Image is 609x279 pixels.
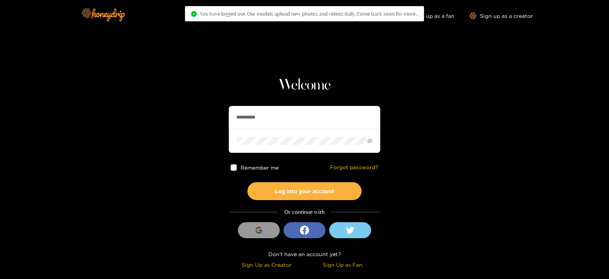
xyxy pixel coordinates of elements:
span: Remember me [241,165,279,170]
a: Sign up as a fan [402,13,454,19]
span: You have logged out. Our models upload new photos and videos daily. Come back soon for more.. [200,11,418,17]
div: Don't have an account yet? [229,250,380,258]
div: Sign Up as Creator [231,260,303,269]
span: eye-invisible [367,138,372,143]
button: Log into your account [247,182,362,200]
a: Sign up as a creator [470,13,533,19]
div: Or continue with [229,208,380,216]
h1: Welcome [229,76,380,95]
a: Forgot password? [330,164,378,171]
span: check-circle [191,11,197,17]
div: Sign Up as Fan [306,260,378,269]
